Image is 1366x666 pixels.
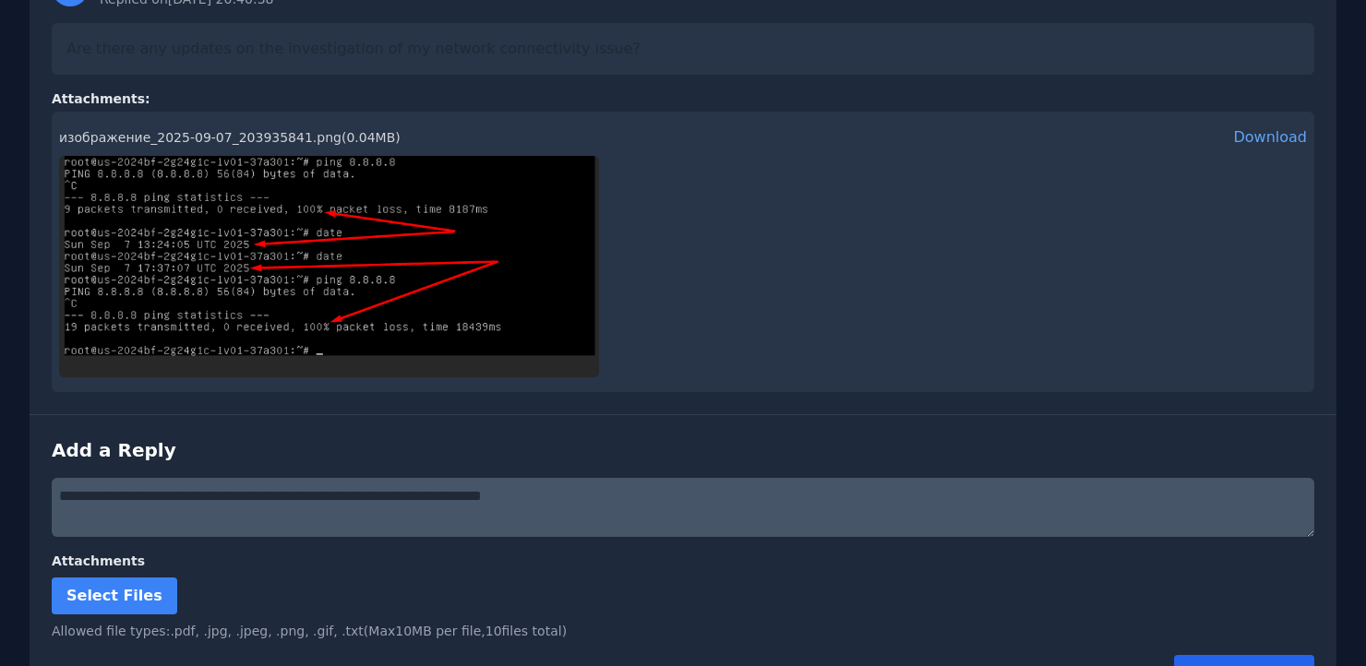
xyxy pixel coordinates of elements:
a: Download [1233,126,1307,149]
div: изображение_2025-09-07_203935841.png ( 0.04 MB) [59,128,401,147]
div: Allowed file types: .pdf, .jpg, .jpeg, .png, .gif, .txt (Max 10 MB per file, 10 files total) [52,622,1314,640]
span: Select Files [66,587,162,604]
h4: Attachments: [52,89,1314,108]
label: Attachments [52,552,1314,570]
div: Are there any updates on the investigation of my network connectivity issue? [52,23,1314,75]
h3: Add a Reply [52,437,1314,463]
img: изображение_2025-09-07_203935841.png [59,156,599,377]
